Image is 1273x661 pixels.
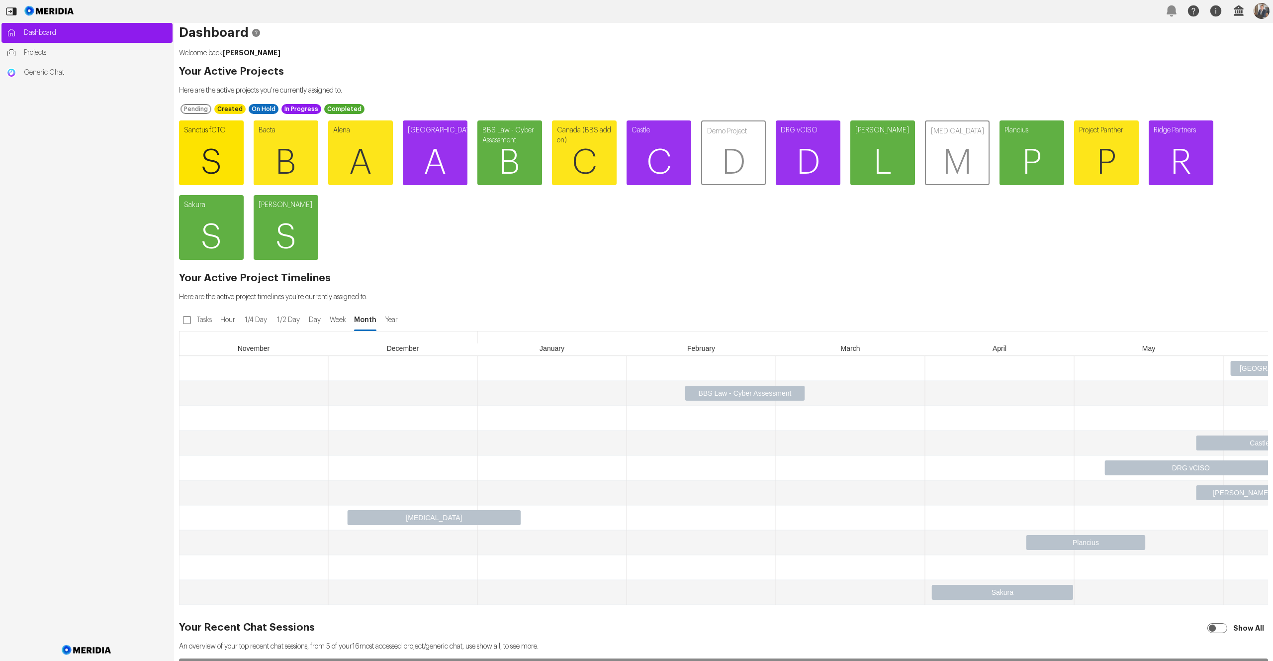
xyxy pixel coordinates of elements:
a: Demo ProjectD [701,120,766,185]
span: Month [353,315,377,325]
span: Generic Chat [24,68,168,78]
span: Hour [218,315,237,325]
div: Created [214,104,246,114]
a: Sanctus fCTOS [179,120,244,185]
a: DRG vCISOD [776,120,840,185]
img: Meridia Logo [60,639,113,661]
span: L [850,133,915,193]
a: Project PantherP [1074,120,1139,185]
a: Dashboard [1,23,173,43]
span: S [179,133,244,193]
div: In Progress [281,104,321,114]
h2: Your Active Project Timelines [179,273,1268,283]
label: Show All [1231,619,1268,637]
a: Canada (BBS add on)C [552,120,617,185]
span: Year [382,315,400,325]
h2: Your Recent Chat Sessions [179,623,1268,633]
a: AlenaA [328,120,393,185]
span: R [1149,133,1213,193]
span: B [254,133,318,193]
span: C [552,133,617,193]
a: [PERSON_NAME]S [254,195,318,260]
h1: Dashboard [179,28,1268,38]
img: Generic Chat [6,68,16,78]
span: P [1000,133,1064,193]
div: On Hold [249,104,278,114]
p: Here are the active projects you're currently assigned to. [179,86,1268,96]
a: [MEDICAL_DATA]M [925,120,990,185]
a: PlanciusP [1000,120,1064,185]
span: B [477,133,542,193]
strong: [PERSON_NAME] [223,49,280,56]
span: P [1074,133,1139,193]
p: Welcome back . [179,48,1268,58]
a: [GEOGRAPHIC_DATA]A [403,120,467,185]
a: SakuraS [179,195,244,260]
span: Week [327,315,348,325]
span: 1/2 Day [274,315,302,325]
span: S [179,208,244,267]
img: Profile Icon [1254,3,1270,19]
div: Completed [324,104,364,114]
span: D [776,133,840,193]
p: Here are the active project timelines you're currently assigned to. [179,292,1268,302]
span: A [328,133,393,193]
a: Generic ChatGeneric Chat [1,63,173,83]
a: BBS Law - Cyber AssessmentB [477,120,542,185]
span: Day [307,315,322,325]
span: C [627,133,691,193]
span: S [254,208,318,267]
p: An overview of your top recent chat sessions, from 5 of your 16 most accessed project/generic cha... [179,642,1268,652]
a: BactaB [254,120,318,185]
span: D [702,133,765,193]
span: 1/4 Day [242,315,270,325]
a: Ridge PartnersR [1149,120,1213,185]
div: Pending [181,104,211,114]
a: Projects [1,43,173,63]
a: CastleC [627,120,691,185]
span: Projects [24,48,168,58]
a: [PERSON_NAME]L [850,120,915,185]
label: Tasks [195,311,216,329]
span: A [403,133,467,193]
span: M [926,133,989,193]
span: Dashboard [24,28,168,38]
h2: Your Active Projects [179,67,1268,77]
